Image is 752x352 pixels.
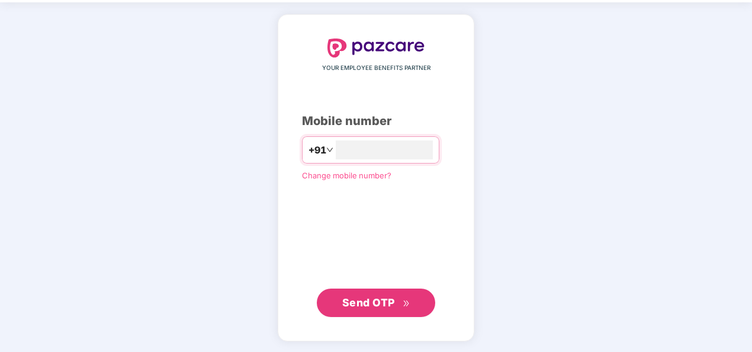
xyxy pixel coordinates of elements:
[326,146,333,153] span: down
[327,39,425,57] img: logo
[322,63,430,73] span: YOUR EMPLOYEE BENEFITS PARTNER
[317,289,435,317] button: Send OTPdouble-right
[403,300,410,308] span: double-right
[342,296,395,309] span: Send OTP
[302,112,450,130] div: Mobile number
[302,171,391,180] a: Change mobile number?
[308,143,326,158] span: +91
